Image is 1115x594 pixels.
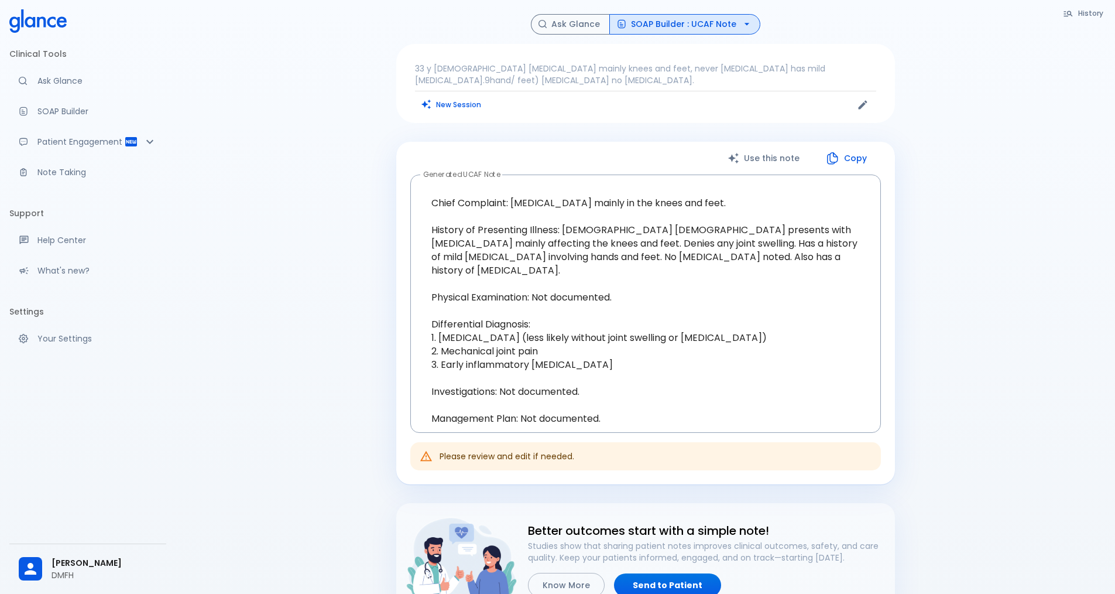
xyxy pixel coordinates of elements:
[415,96,488,113] button: Clears all inputs and results.
[423,169,500,179] label: Generated UCAF Note
[9,258,166,284] div: Recent updates and feature releases
[9,98,166,124] a: Docugen: Compose a clinical documentation in seconds
[37,105,157,117] p: SOAP Builder
[37,75,157,87] p: Ask Glance
[9,159,166,185] a: Advanced note-taking
[854,96,872,114] button: Edit
[37,333,157,344] p: Your Settings
[716,146,814,170] button: Use this note
[9,40,166,68] li: Clinical Tools
[37,234,157,246] p: Help Center
[9,68,166,94] a: Moramiz: Find ICD10AM codes instantly
[9,199,166,227] li: Support
[9,298,166,326] li: Settings
[52,557,157,569] span: [PERSON_NAME]
[1057,5,1110,22] button: History
[814,146,881,170] button: Copy
[415,63,876,86] p: 33 y [DEMOGRAPHIC_DATA] [MEDICAL_DATA] mainly knees and feet, never [MEDICAL_DATA] has mild [MEDI...
[37,265,157,276] p: What's new?
[37,166,157,178] p: Note Taking
[37,136,124,148] p: Patient Engagement
[418,185,873,424] textarea: Chief Complaint: [MEDICAL_DATA] mainly in the knees and feet. History of Presenting Illness: [DEM...
[52,569,157,581] p: DMFH
[9,227,166,253] a: Get help from our support team
[440,446,574,467] div: Please review and edit if needed.
[609,14,760,35] button: SOAP Builder : UCAF Note
[528,540,886,564] p: Studies show that sharing patient notes improves clinical outcomes, safety, and care quality. Kee...
[9,129,166,155] div: Patient Reports & Referrals
[9,549,166,589] div: [PERSON_NAME]DMFH
[9,326,166,351] a: Manage your settings
[528,521,886,540] h6: Better outcomes start with a simple note!
[531,14,610,35] button: Ask Glance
